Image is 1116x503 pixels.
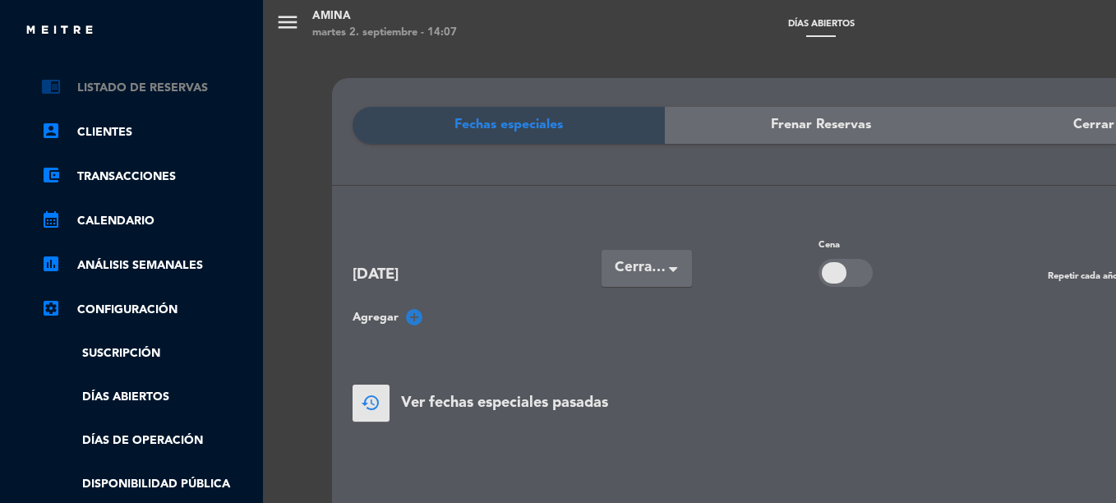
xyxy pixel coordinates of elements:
[41,211,255,231] a: calendar_monthCalendario
[41,256,255,275] a: assessmentANÁLISIS SEMANALES
[25,25,95,37] img: MEITRE
[41,121,61,141] i: account_box
[41,210,61,229] i: calendar_month
[41,431,255,450] a: Días de Operación
[41,167,255,187] a: account_balance_walletTransacciones
[41,78,255,98] a: chrome_reader_modeListado de Reservas
[41,254,61,274] i: assessment
[41,165,61,185] i: account_balance_wallet
[41,300,255,320] a: Configuración
[41,475,255,494] a: Disponibilidad pública
[41,298,61,318] i: settings_applications
[41,122,255,142] a: account_boxClientes
[41,344,255,363] a: Suscripción
[41,76,61,96] i: chrome_reader_mode
[41,388,255,407] a: Días abiertos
